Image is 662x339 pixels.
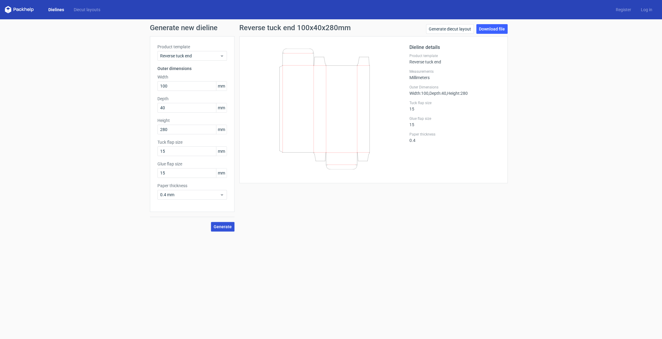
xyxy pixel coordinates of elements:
span: mm [216,125,227,134]
span: , Height : 280 [446,91,468,96]
label: Depth [157,96,227,102]
label: Paper thickness [157,183,227,189]
span: mm [216,82,227,91]
div: 0.4 [409,132,500,143]
div: 15 [409,101,500,111]
span: , Depth : 40 [428,91,446,96]
a: Register [611,7,636,13]
h2: Dieline details [409,44,500,51]
button: Generate [211,222,234,232]
label: Outer Dimensions [409,85,500,90]
span: mm [216,147,227,156]
div: Reverse tuck end [409,53,500,64]
div: 15 [409,116,500,127]
a: Diecut layouts [69,7,105,13]
span: 0.4 mm [160,192,220,198]
span: mm [216,168,227,177]
label: Width [157,74,227,80]
h3: Outer dimensions [157,66,227,72]
h1: Generate new dieline [150,24,512,31]
label: Measurements [409,69,500,74]
label: Glue flap size [409,116,500,121]
span: Reverse tuck end [160,53,220,59]
label: Product template [157,44,227,50]
a: Download file [476,24,508,34]
span: mm [216,103,227,112]
label: Product template [409,53,500,58]
label: Tuck flap size [409,101,500,105]
a: Dielines [44,7,69,13]
a: Log in [636,7,657,13]
h1: Reverse tuck end 100x40x280mm [239,24,351,31]
label: Tuck flap size [157,139,227,145]
a: Generate diecut layout [426,24,474,34]
span: Width : 100 [409,91,428,96]
div: Millimeters [409,69,500,80]
label: Height [157,117,227,123]
label: Glue flap size [157,161,227,167]
label: Paper thickness [409,132,500,137]
span: Generate [214,225,232,229]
